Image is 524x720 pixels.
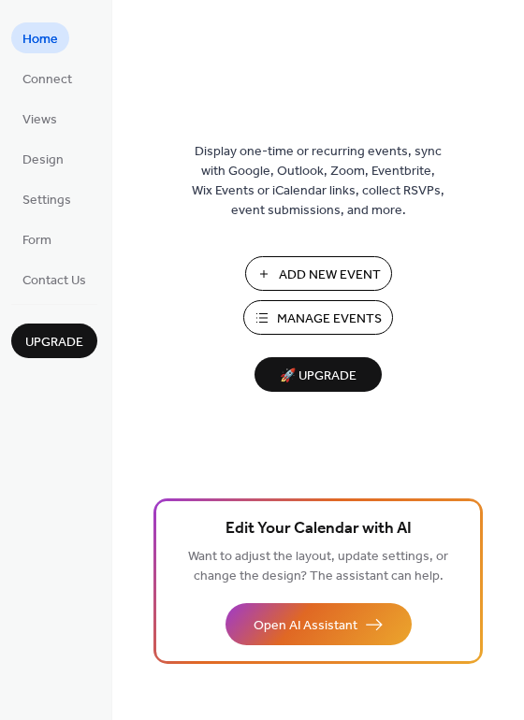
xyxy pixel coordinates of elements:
[22,151,64,170] span: Design
[226,516,412,542] span: Edit Your Calendar with AI
[226,603,412,645] button: Open AI Assistant
[11,324,97,358] button: Upgrade
[22,271,86,291] span: Contact Us
[11,22,69,53] a: Home
[277,310,382,329] span: Manage Events
[254,616,357,636] span: Open AI Assistant
[11,223,63,254] a: Form
[279,266,381,285] span: Add New Event
[22,110,57,130] span: Views
[11,103,68,134] a: Views
[11,183,82,214] a: Settings
[11,143,75,174] a: Design
[22,231,51,251] span: Form
[25,333,83,353] span: Upgrade
[243,300,393,335] button: Manage Events
[11,264,97,295] a: Contact Us
[245,256,392,291] button: Add New Event
[188,544,448,589] span: Want to adjust the layout, update settings, or change the design? The assistant can help.
[255,357,382,392] button: 🚀 Upgrade
[22,30,58,50] span: Home
[266,364,371,389] span: 🚀 Upgrade
[192,142,444,221] span: Display one-time or recurring events, sync with Google, Outlook, Zoom, Eventbrite, Wix Events or ...
[22,70,72,90] span: Connect
[11,63,83,94] a: Connect
[22,191,71,210] span: Settings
